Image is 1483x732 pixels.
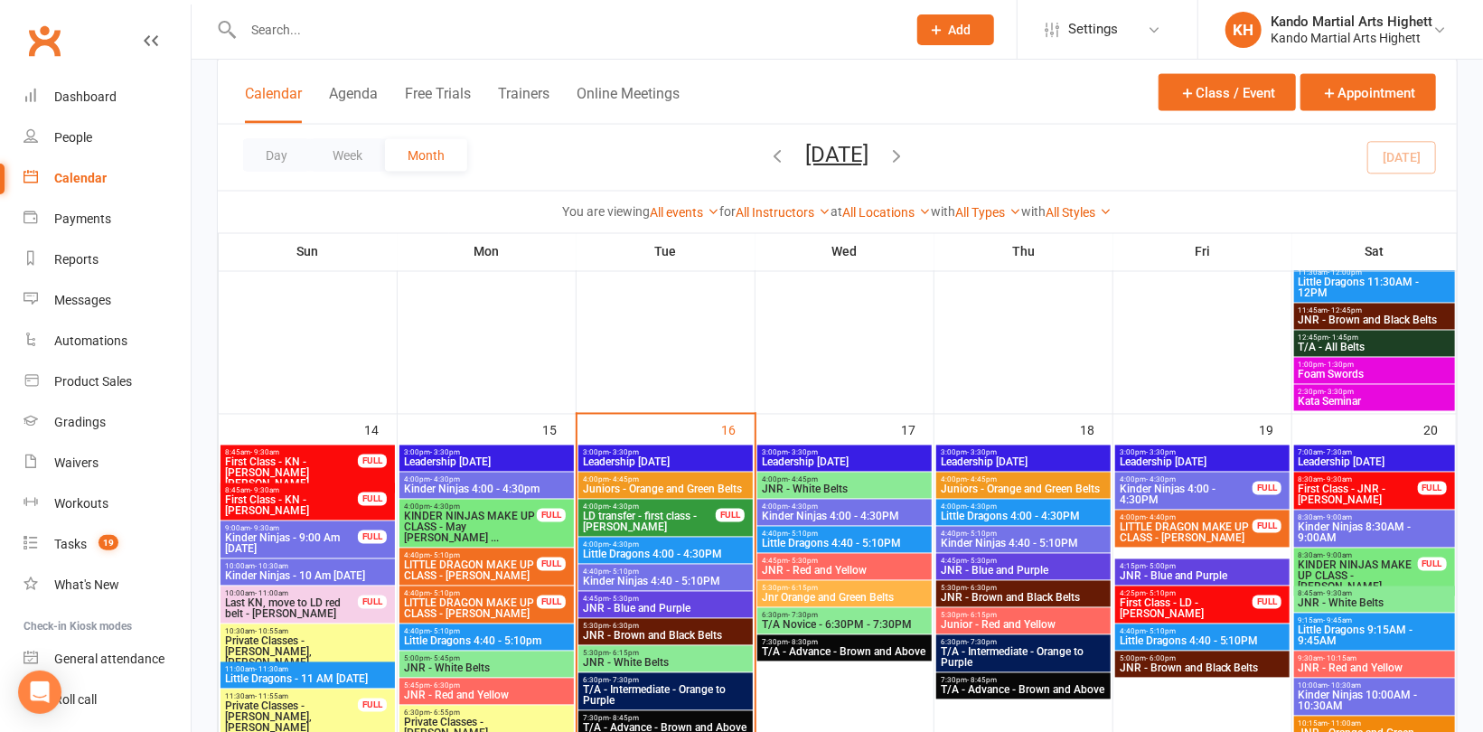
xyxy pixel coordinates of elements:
span: 5:30pm [582,623,749,631]
span: - 9:30am [1324,590,1353,598]
span: - 4:30pm [1146,476,1176,484]
span: - 3:30pm [430,449,460,457]
span: Settings [1068,9,1118,50]
span: - 12:00pm [1328,269,1363,277]
div: Payments [54,211,111,226]
button: Trainers [498,85,549,124]
div: 14 [364,415,397,445]
span: JNR - White Belts [761,484,928,495]
a: Dashboard [23,77,191,117]
span: 4:40pm [403,590,538,598]
a: Tasks 19 [23,524,191,565]
button: Week [310,139,385,172]
span: - 4:30pm [430,503,460,511]
span: - 1:30pm [1325,361,1355,370]
a: Gradings [23,402,191,443]
span: JNR - Brown and Black Belts [940,593,1107,604]
span: 9:15am [1298,617,1451,625]
div: KH [1225,12,1262,48]
div: Tasks [54,537,87,551]
span: JNR - Brown and Black Belts [1119,663,1286,674]
div: Open Intercom Messenger [18,671,61,714]
div: Reports [54,252,99,267]
span: - 6:30pm [430,682,460,690]
span: Leadership [DATE] [761,457,928,468]
span: 12:45pm [1298,334,1451,343]
span: Leadership [DATE] [582,457,749,468]
span: 4:40pm [1119,628,1286,636]
span: - 4:45pm [609,476,639,484]
span: 10:00am [224,563,391,571]
span: Kata Seminar [1298,397,1451,408]
span: 3:00pm [940,449,1107,457]
span: - 4:30pm [609,503,639,511]
span: - 8:45pm [609,715,639,723]
span: 5:30pm [940,612,1107,620]
div: FULL [358,530,387,544]
span: - 5:30pm [609,596,639,604]
div: FULL [358,596,387,609]
span: 8:30am [1298,552,1419,560]
span: Last KN, move to LD red belt - [PERSON_NAME] [224,598,359,620]
div: FULL [358,493,387,506]
div: Product Sales [54,374,132,389]
span: - 6:30pm [967,585,997,593]
span: 4:00pm [1119,514,1253,522]
th: Thu [934,233,1113,271]
span: - 4:30pm [609,541,639,549]
span: T/A - Advance - Brown and Above [761,647,928,658]
span: 7:30pm [582,715,749,723]
span: Leadership [DATE] [1119,457,1286,468]
span: - 6:15pm [967,612,997,620]
span: - 5:10pm [967,530,997,539]
span: 6:30pm [403,709,570,718]
input: Search... [238,17,894,42]
span: 9:00am [224,525,359,533]
span: 9:30am [1298,655,1451,663]
button: Agenda [329,85,378,124]
th: Sat [1292,233,1457,271]
span: - 5:45pm [430,655,460,663]
span: First Class - KN - [PERSON_NAME] [PERSON_NAME] [224,457,359,490]
span: Kinder Ninjas 4:00 - 4:30PM [1119,484,1253,506]
span: JNR - Blue and Purple [582,604,749,615]
span: Little Dragons 4:00 - 4:30PM [582,549,749,560]
span: T/A - Advance - Brown and Above [940,685,1107,696]
span: 4:00pm [761,503,928,511]
span: Kinder Ninjas 4:40 - 5:10PM [940,539,1107,549]
a: General attendance kiosk mode [23,639,191,680]
div: Workouts [54,496,108,511]
span: 4:45pm [940,558,1107,566]
span: 7:30pm [940,677,1107,685]
div: FULL [1253,482,1281,495]
span: - 5:10pm [430,590,460,598]
span: - 5:10pm [430,628,460,636]
span: - 8:30pm [788,639,818,647]
strong: with [932,204,956,219]
div: Waivers [54,455,99,470]
span: Kinder Ninjas 10:00AM - 10:30AM [1298,690,1451,712]
a: All Types [956,205,1022,220]
span: Little Dragons 4:40 - 5:10PM [1119,636,1286,647]
div: 17 [901,415,934,445]
span: - 6:55pm [430,709,460,718]
span: - 7:30am [1324,449,1353,457]
span: JNR - Blue and Purple [940,566,1107,577]
span: 4:40pm [403,552,538,560]
span: 4:00pm [940,476,1107,484]
span: - 4:30pm [788,503,818,511]
a: Messages [23,280,191,321]
span: Leadership [DATE] [1298,457,1451,468]
div: FULL [358,455,387,468]
div: FULL [1418,482,1447,495]
span: 5:45pm [403,682,570,690]
span: LITTLE DRAGON MAKE UP CLASS - [PERSON_NAME] [403,598,538,620]
th: Fri [1113,233,1292,271]
span: - 5:10pm [1146,590,1176,598]
span: JNR - Red and Yellow [1298,663,1451,674]
span: LITTLE DRAGON MAKE UP CLASS - [PERSON_NAME] [403,560,538,582]
span: - 10:15am [1324,655,1357,663]
span: Little Dragons 4:40 - 5:10PM [761,539,928,549]
span: First Class - KN - [PERSON_NAME] [224,495,359,517]
span: 4:00pm [1119,476,1253,484]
